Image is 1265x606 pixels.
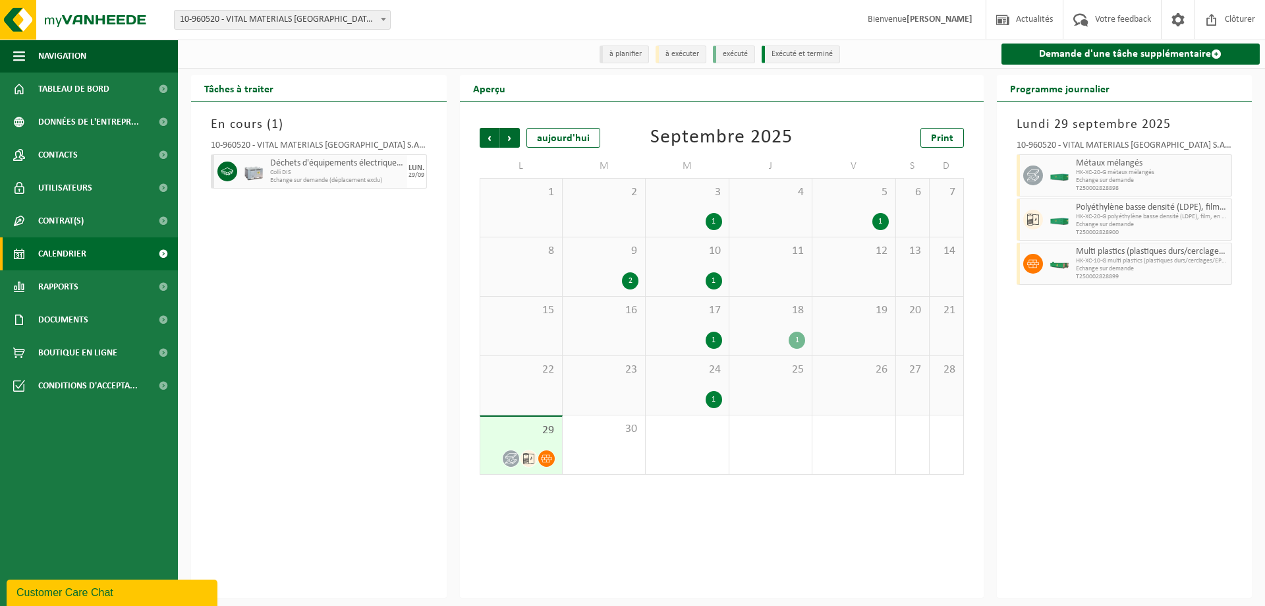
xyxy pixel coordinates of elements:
span: Echange sur demande [1076,265,1229,273]
span: 13 [903,244,922,258]
span: 17 [652,303,721,318]
div: aujourd'hui [526,128,600,148]
span: 30 [569,422,638,437]
td: J [729,154,812,178]
span: 9 [569,244,638,258]
span: 23 [569,363,638,377]
span: Métaux mélangés [1076,158,1229,169]
div: 1 [872,213,889,230]
span: Navigation [38,40,86,73]
span: 10-960520 - VITAL MATERIALS BELGIUM S.A. - TILLY [174,10,391,30]
span: Calendrier [38,237,86,270]
td: M [563,154,646,178]
span: 25 [736,363,805,377]
span: 1 [271,118,279,131]
span: 22 [487,363,555,377]
span: Echange sur demande [1076,177,1229,185]
span: Données de l'entrepr... [38,106,139,138]
td: L [480,154,563,178]
td: V [812,154,895,178]
span: HK-XC-20-G métaux mélangés [1076,169,1229,177]
span: T250002828899 [1076,273,1229,281]
div: 10-960520 - VITAL MATERIALS [GEOGRAPHIC_DATA] S.A. - TILLY [1017,141,1233,154]
span: Contacts [38,138,78,171]
span: 10 [652,244,721,258]
li: exécuté [713,45,755,63]
span: Suivant [500,128,520,148]
div: 10-960520 - VITAL MATERIALS [GEOGRAPHIC_DATA] S.A. - TILLY [211,141,427,154]
span: Echange sur demande [1076,221,1229,229]
span: Rapports [38,270,78,303]
span: HK-XC-20-G polyéthylène basse densité (LDPE), film, en vrac, [1076,213,1229,221]
h2: Tâches à traiter [191,75,287,101]
span: Multi plastics (plastiques durs/cerclages/EPS/film naturel/film mélange/PMC) [1076,247,1229,257]
span: Contrat(s) [38,204,84,237]
span: 28 [936,363,956,377]
img: HK-XC-20-GN-00 [1050,171,1069,181]
span: T250002828900 [1076,229,1229,237]
span: Echange sur demande (déplacement exclu) [270,177,404,185]
iframe: chat widget [7,577,220,606]
div: 29/09 [408,172,424,179]
span: 15 [487,303,555,318]
img: HK-XC-20-GN-00 [1050,215,1069,225]
strong: [PERSON_NAME] [907,15,972,24]
span: 24 [652,363,721,377]
span: Utilisateurs [38,171,92,204]
img: PB-LB-0680-HPE-GY-11 [244,162,264,181]
img: HK-XC-10-GN-00 [1050,259,1069,269]
span: 1 [487,185,555,200]
h2: Programme journalier [997,75,1123,101]
a: Print [920,128,964,148]
span: 4 [736,185,805,200]
span: 8 [487,244,555,258]
span: Boutique en ligne [38,336,117,369]
span: Déchets d'équipements électriques et électroniques - Sans tubes cathodiques [270,158,404,169]
h3: Lundi 29 septembre 2025 [1017,115,1233,135]
span: 11 [736,244,805,258]
td: M [646,154,729,178]
div: LUN. [408,164,424,172]
a: Demande d'une tâche supplémentaire [1001,44,1260,65]
span: 20 [903,303,922,318]
span: 12 [819,244,888,258]
div: Septembre 2025 [650,128,793,148]
span: 7 [936,185,956,200]
li: à exécuter [656,45,706,63]
div: 1 [706,213,722,230]
span: Tableau de bord [38,73,109,106]
span: Print [931,133,953,144]
span: 6 [903,185,922,200]
span: HK-XC-10-G multi plastics (plastiques durs/cerclages/EPS/fil [1076,257,1229,265]
li: Exécuté et terminé [762,45,840,63]
div: 1 [706,391,722,408]
div: 2 [622,272,638,289]
span: 2 [569,185,638,200]
span: 27 [903,363,922,377]
span: 29 [487,423,555,438]
span: 26 [819,363,888,377]
div: 1 [706,272,722,289]
span: Précédent [480,128,499,148]
span: 18 [736,303,805,318]
div: 1 [706,332,722,349]
span: T250002828898 [1076,185,1229,193]
span: 14 [936,244,956,258]
span: 21 [936,303,956,318]
span: Colli DIS [270,169,404,177]
div: 1 [789,332,805,349]
span: 19 [819,303,888,318]
span: 3 [652,185,721,200]
span: 16 [569,303,638,318]
span: 5 [819,185,888,200]
span: Polyéthylène basse densité (LDPE), film, en vrac, naturel [1076,202,1229,213]
span: Documents [38,303,88,336]
td: D [930,154,963,178]
span: Conditions d'accepta... [38,369,138,402]
span: 10-960520 - VITAL MATERIALS BELGIUM S.A. - TILLY [175,11,390,29]
td: S [896,154,930,178]
h3: En cours ( ) [211,115,427,135]
li: à planifier [600,45,649,63]
h2: Aperçu [460,75,519,101]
